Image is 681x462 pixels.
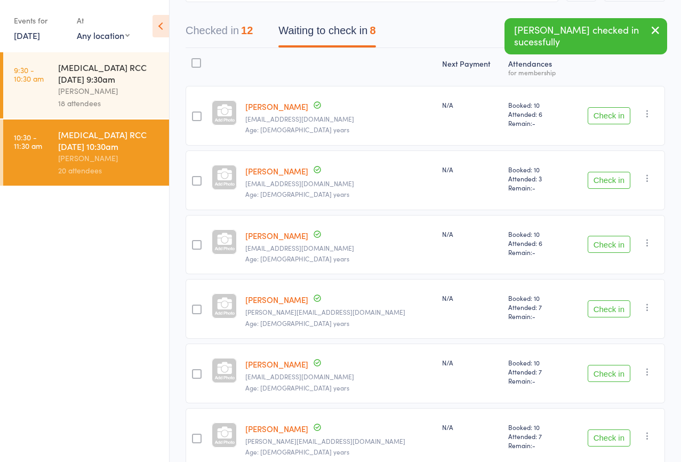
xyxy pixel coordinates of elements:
span: - [532,118,535,128]
a: [PERSON_NAME] [245,165,308,177]
span: Age: [DEMOGRAPHIC_DATA] years [245,254,349,263]
small: lizburcher8@gmail.com [245,115,434,123]
span: - [532,376,535,385]
span: Remain: [508,376,565,385]
a: [PERSON_NAME] [245,423,308,434]
span: Attended: 7 [508,302,565,312]
a: 10:30 -11:30 am[MEDICAL_DATA] RCC [DATE] 10:30am[PERSON_NAME]20 attendees [3,120,169,186]
span: - [532,441,535,450]
div: 12 [241,25,253,36]
div: Events for [14,12,66,29]
div: [MEDICAL_DATA] RCC [DATE] 10:30am [58,129,160,152]
small: valerie_webb@bigpond.com [245,437,434,445]
span: Booked: 10 [508,165,565,174]
a: [DATE] [14,29,40,41]
button: Check in [588,365,630,382]
div: [MEDICAL_DATA] RCC [DATE] 9:30am [58,61,160,85]
a: [PERSON_NAME] [245,359,308,370]
button: Check in [588,236,630,253]
small: eftyvoyagis@gmail.com [245,373,434,380]
span: Booked: 10 [508,229,565,238]
button: Check in [588,107,630,124]
div: 18 attendees [58,97,160,109]
span: Attended: 6 [508,238,565,248]
a: [PERSON_NAME] [245,294,308,305]
div: N/A [442,229,500,238]
span: Booked: 10 [508,358,565,367]
div: Atten­dances [504,53,570,81]
span: Age: [DEMOGRAPHIC_DATA] years [245,318,349,328]
button: Check in [588,172,630,189]
div: N/A [442,293,500,302]
time: 9:30 - 10:30 am [14,66,44,83]
button: Check in [588,300,630,317]
div: 20 attendees [58,164,160,177]
small: oconnorpb@gmail.com [245,180,434,187]
span: - [532,312,535,321]
button: Checked in12 [186,19,253,47]
span: Age: [DEMOGRAPHIC_DATA] years [245,383,349,392]
span: Age: [DEMOGRAPHIC_DATA] years [245,447,349,456]
div: [PERSON_NAME] [58,152,160,164]
span: - [532,183,535,192]
span: Attended: 6 [508,109,565,118]
span: Remain: [508,248,565,257]
div: 8 [370,25,375,36]
div: Next Payment [438,53,504,81]
time: 10:30 - 11:30 am [14,133,42,150]
small: hthurgate@optusnet.com.au [245,244,434,252]
a: 9:30 -10:30 am[MEDICAL_DATA] RCC [DATE] 9:30am[PERSON_NAME]18 attendees [3,52,169,118]
div: N/A [442,358,500,367]
small: peterv@unswalumni.com [245,308,434,316]
div: [PERSON_NAME] [58,85,160,97]
span: Attended: 7 [508,432,565,441]
span: Attended: 3 [508,174,565,183]
button: Waiting to check in8 [278,19,375,47]
span: Remain: [508,312,565,321]
button: Check in [588,429,630,447]
span: Remain: [508,118,565,128]
div: N/A [442,165,500,174]
div: Any location [77,29,130,41]
span: Booked: 10 [508,293,565,302]
span: Age: [DEMOGRAPHIC_DATA] years [245,125,349,134]
span: Age: [DEMOGRAPHIC_DATA] years [245,189,349,198]
div: [PERSON_NAME] checked in sucessfully [504,18,667,54]
div: N/A [442,100,500,109]
div: At [77,12,130,29]
span: Attended: 7 [508,367,565,376]
div: for membership [508,69,565,76]
a: [PERSON_NAME] [245,101,308,112]
span: - [532,248,535,257]
div: N/A [442,423,500,432]
span: Remain: [508,441,565,450]
span: Booked: 10 [508,100,565,109]
span: Booked: 10 [508,423,565,432]
a: [PERSON_NAME] [245,230,308,241]
span: Remain: [508,183,565,192]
